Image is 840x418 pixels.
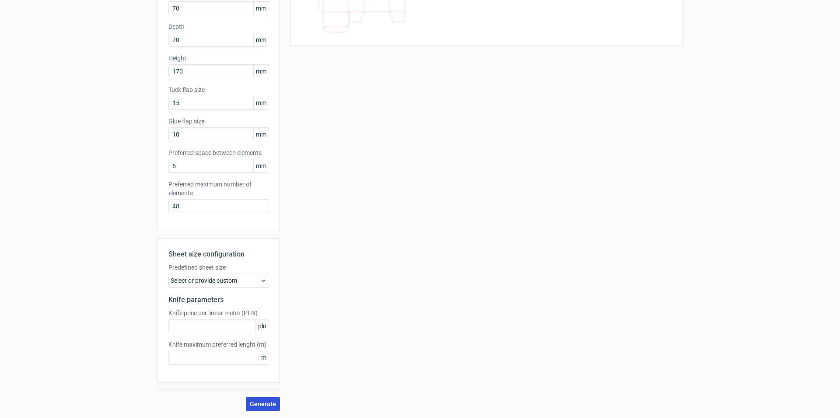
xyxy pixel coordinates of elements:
label: Knife maximum preferred lenght (m) [168,340,269,349]
label: Height [168,54,269,63]
span: mm [253,159,269,172]
span: m [259,351,269,364]
span: mm [253,128,269,141]
h2: Knife parameters [168,295,269,305]
span: mm [253,96,269,109]
label: Tuck flap size [168,85,269,94]
h2: Sheet size configuration [168,249,269,260]
button: Generate [246,397,280,411]
span: mm [253,65,269,78]
label: Knife price per linear metre (PLN) [168,309,269,317]
label: Depth [168,22,269,31]
span: Generate [250,401,276,407]
label: Preferred space between elements [168,148,269,157]
label: Predefined sheet size [168,263,269,272]
div: Select or provide custom [168,274,269,288]
label: Glue flap size [168,117,269,126]
span: mm [253,33,269,46]
span: pln [255,320,269,333]
label: Preferred maximum number of elements [168,180,269,197]
span: mm [253,2,269,15]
